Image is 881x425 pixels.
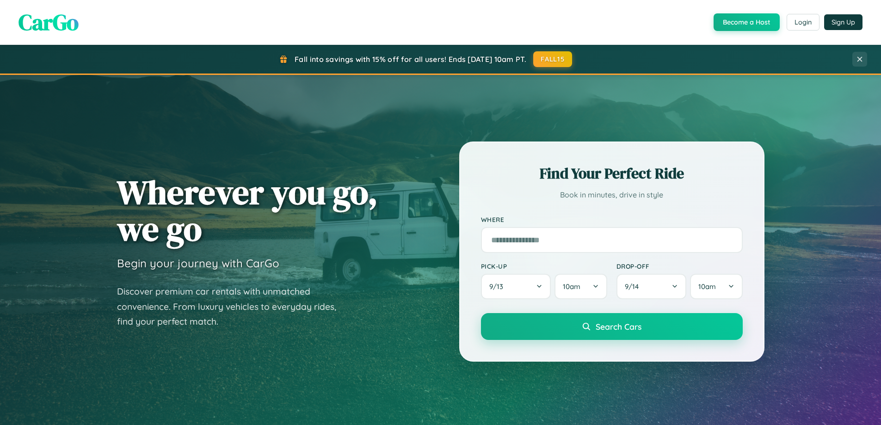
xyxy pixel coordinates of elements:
[295,55,526,64] span: Fall into savings with 15% off for all users! Ends [DATE] 10am PT.
[481,274,551,299] button: 9/13
[690,274,742,299] button: 10am
[481,216,743,223] label: Where
[616,262,743,270] label: Drop-off
[625,282,643,291] span: 9 / 14
[698,282,716,291] span: 10am
[554,274,607,299] button: 10am
[563,282,580,291] span: 10am
[117,174,378,247] h1: Wherever you go, we go
[824,14,863,30] button: Sign Up
[533,51,572,67] button: FALL15
[787,14,819,31] button: Login
[117,284,348,329] p: Discover premium car rentals with unmatched convenience. From luxury vehicles to everyday rides, ...
[481,262,607,270] label: Pick-up
[117,256,279,270] h3: Begin your journey with CarGo
[616,274,687,299] button: 9/14
[18,7,79,37] span: CarGo
[481,313,743,340] button: Search Cars
[489,282,508,291] span: 9 / 13
[714,13,780,31] button: Become a Host
[481,188,743,202] p: Book in minutes, drive in style
[481,163,743,184] h2: Find Your Perfect Ride
[596,321,641,332] span: Search Cars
